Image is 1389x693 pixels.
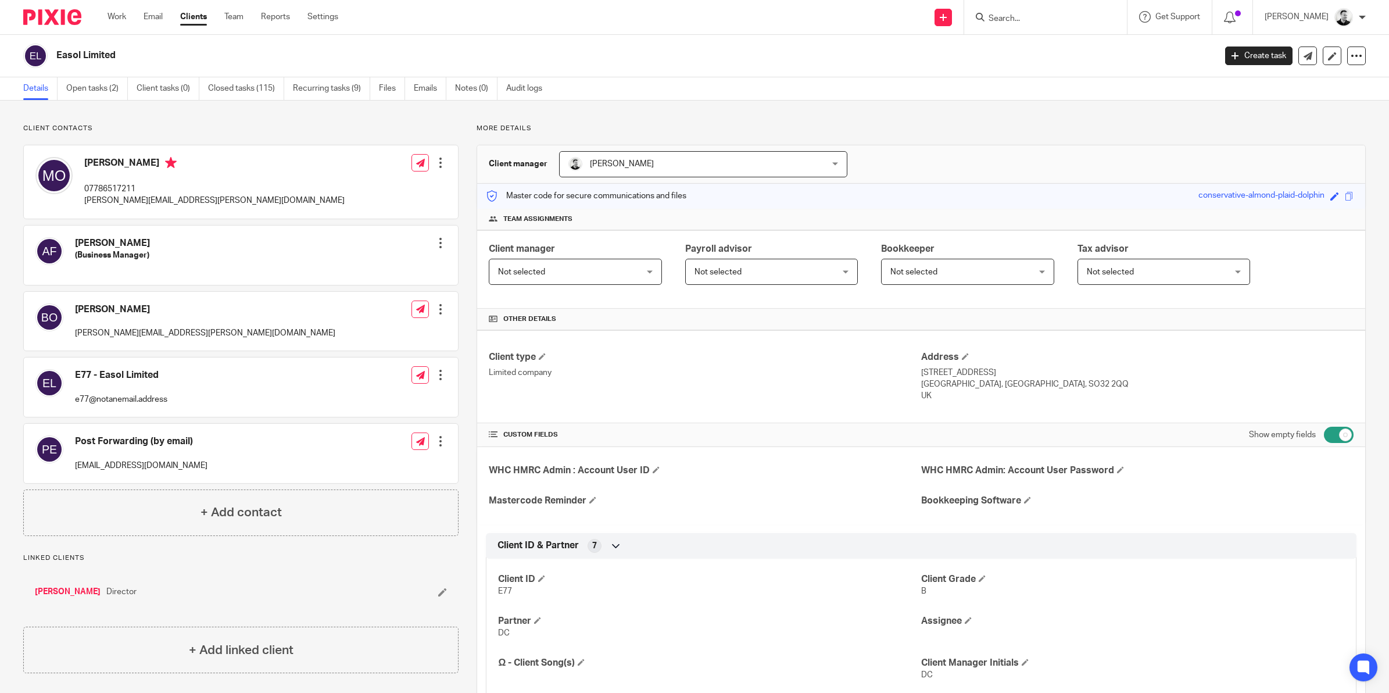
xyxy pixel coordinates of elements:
[921,367,1354,378] p: [STREET_ADDRESS]
[108,11,126,23] a: Work
[293,77,370,100] a: Recurring tasks (9)
[568,157,582,171] img: Dave_2025.jpg
[261,11,290,23] a: Reports
[489,495,921,507] h4: Mastercode Reminder
[75,303,335,316] h4: [PERSON_NAME]
[1077,244,1129,253] span: Tax advisor
[685,244,752,253] span: Payroll advisor
[921,671,933,679] span: DC
[921,390,1354,402] p: UK
[987,14,1092,24] input: Search
[224,11,244,23] a: Team
[881,244,935,253] span: Bookkeeper
[477,124,1366,133] p: More details
[66,77,128,100] a: Open tasks (2)
[75,435,207,448] h4: Post Forwarding (by email)
[592,540,597,552] span: 7
[590,160,654,168] span: [PERSON_NAME]
[498,268,545,276] span: Not selected
[498,587,512,595] span: E77
[144,11,163,23] a: Email
[1155,13,1200,21] span: Get Support
[35,237,63,265] img: svg%3E
[489,351,921,363] h4: Client type
[1265,11,1329,23] p: [PERSON_NAME]
[75,460,207,471] p: [EMAIL_ADDRESS][DOMAIN_NAME]
[180,11,207,23] a: Clients
[208,77,284,100] a: Closed tasks (115)
[165,157,177,169] i: Primary
[84,195,345,206] p: [PERSON_NAME][EMAIL_ADDRESS][PERSON_NAME][DOMAIN_NAME]
[75,327,335,339] p: [PERSON_NAME][EMAIL_ADDRESS][PERSON_NAME][DOMAIN_NAME]
[201,503,282,521] h4: + Add contact
[35,369,63,397] img: svg%3E
[75,369,167,381] h4: E77 - Easol Limited
[921,573,1344,585] h4: Client Grade
[498,629,510,637] span: DC
[921,587,926,595] span: B
[489,465,921,477] h4: WHC HMRC Admin : Account User ID
[921,615,1344,627] h4: Assignee
[489,158,547,170] h3: Client manager
[35,586,101,598] a: [PERSON_NAME]
[75,249,150,261] h5: (Business Manager)
[307,11,338,23] a: Settings
[694,268,742,276] span: Not selected
[921,351,1354,363] h4: Address
[503,215,572,224] span: Team assignments
[498,573,921,585] h4: Client ID
[35,435,63,463] img: svg%3E
[414,77,446,100] a: Emails
[1249,429,1316,441] label: Show empty fields
[498,657,921,669] h4: Ω - Client Song(s)
[489,367,921,378] p: Limited company
[486,190,686,202] p: Master code for secure communications and files
[921,378,1354,390] p: [GEOGRAPHIC_DATA], [GEOGRAPHIC_DATA], SO32 2QQ
[379,77,405,100] a: Files
[23,9,81,25] img: Pixie
[503,315,556,324] span: Other details
[23,553,459,563] p: Linked clients
[489,430,921,440] h4: CUSTOM FIELDS
[890,268,937,276] span: Not selected
[23,77,58,100] a: Details
[921,495,1354,507] h4: Bookkeeping Software
[35,303,63,331] img: svg%3E
[1198,190,1324,203] div: conservative-almond-plaid-dolphin
[489,244,555,253] span: Client manager
[921,657,1344,669] h4: Client Manager Initials
[137,77,199,100] a: Client tasks (0)
[23,44,48,68] img: svg%3E
[35,157,73,194] img: svg%3E
[84,183,345,195] p: 07786517211
[455,77,497,100] a: Notes (0)
[84,157,345,172] h4: [PERSON_NAME]
[498,615,921,627] h4: Partner
[506,77,551,100] a: Audit logs
[497,540,579,552] span: Client ID & Partner
[56,49,978,62] h2: Easol Limited
[1087,268,1134,276] span: Not selected
[189,641,293,659] h4: + Add linked client
[1225,47,1293,65] a: Create task
[921,465,1354,477] h4: WHC HMRC Admin: Account User Password
[1334,8,1353,27] img: Dave_2025.jpg
[23,124,459,133] p: Client contacts
[75,237,150,249] h4: [PERSON_NAME]
[75,394,167,405] p: e77@notanemail.address
[106,586,137,598] span: Director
